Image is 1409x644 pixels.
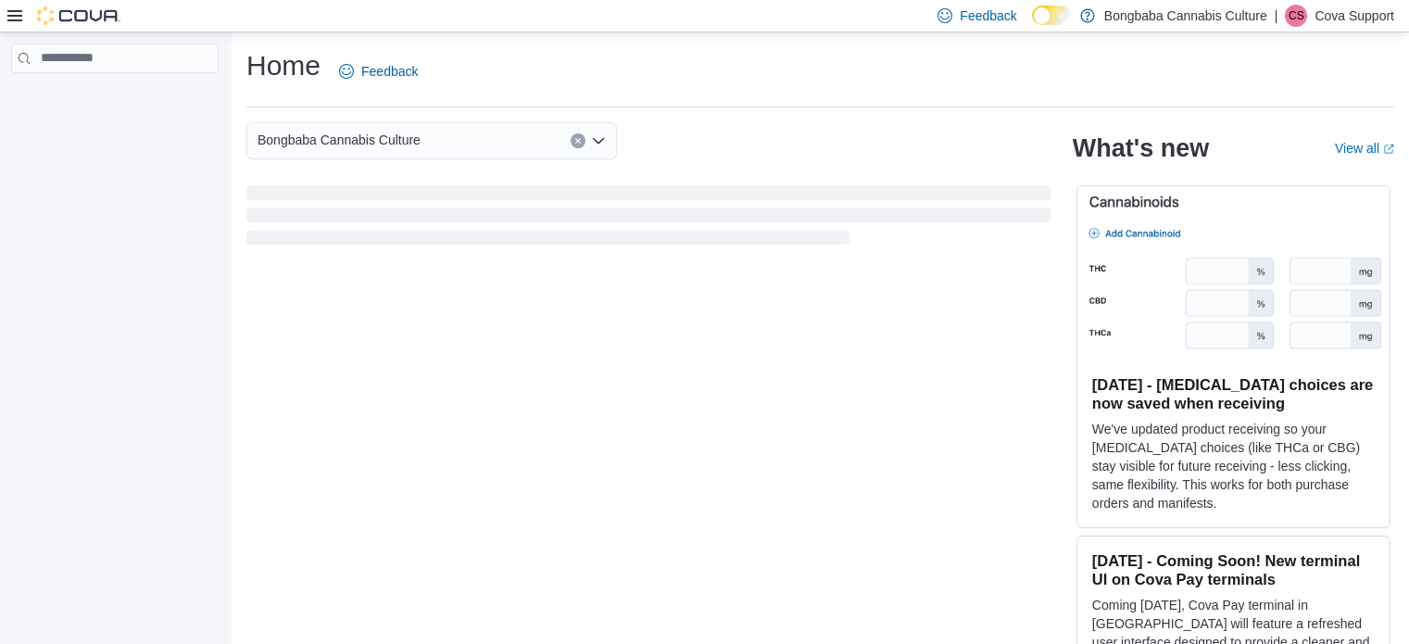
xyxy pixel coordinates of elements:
[1092,551,1375,588] h3: [DATE] - Coming Soon! New terminal UI on Cova Pay terminals
[1335,141,1394,156] a: View allExternal link
[591,133,606,148] button: Open list of options
[1104,5,1267,27] p: Bongbaba Cannabis Culture
[246,189,1050,248] span: Loading
[1073,133,1209,163] h2: What's new
[1275,5,1278,27] p: |
[1092,420,1375,512] p: We've updated product receiving so your [MEDICAL_DATA] choices (like THCa or CBG) stay visible fo...
[1383,144,1394,155] svg: External link
[11,77,219,121] nav: Complex example
[332,53,425,90] a: Feedback
[1289,5,1304,27] span: CS
[571,133,585,148] button: Clear input
[258,129,421,151] span: Bongbaba Cannabis Culture
[1092,375,1375,412] h3: [DATE] - [MEDICAL_DATA] choices are now saved when receiving
[361,62,418,81] span: Feedback
[1285,5,1307,27] div: Cova Support
[1032,6,1071,25] input: Dark Mode
[1032,25,1033,26] span: Dark Mode
[246,47,321,84] h1: Home
[960,6,1016,25] span: Feedback
[37,6,120,25] img: Cova
[1315,5,1394,27] p: Cova Support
